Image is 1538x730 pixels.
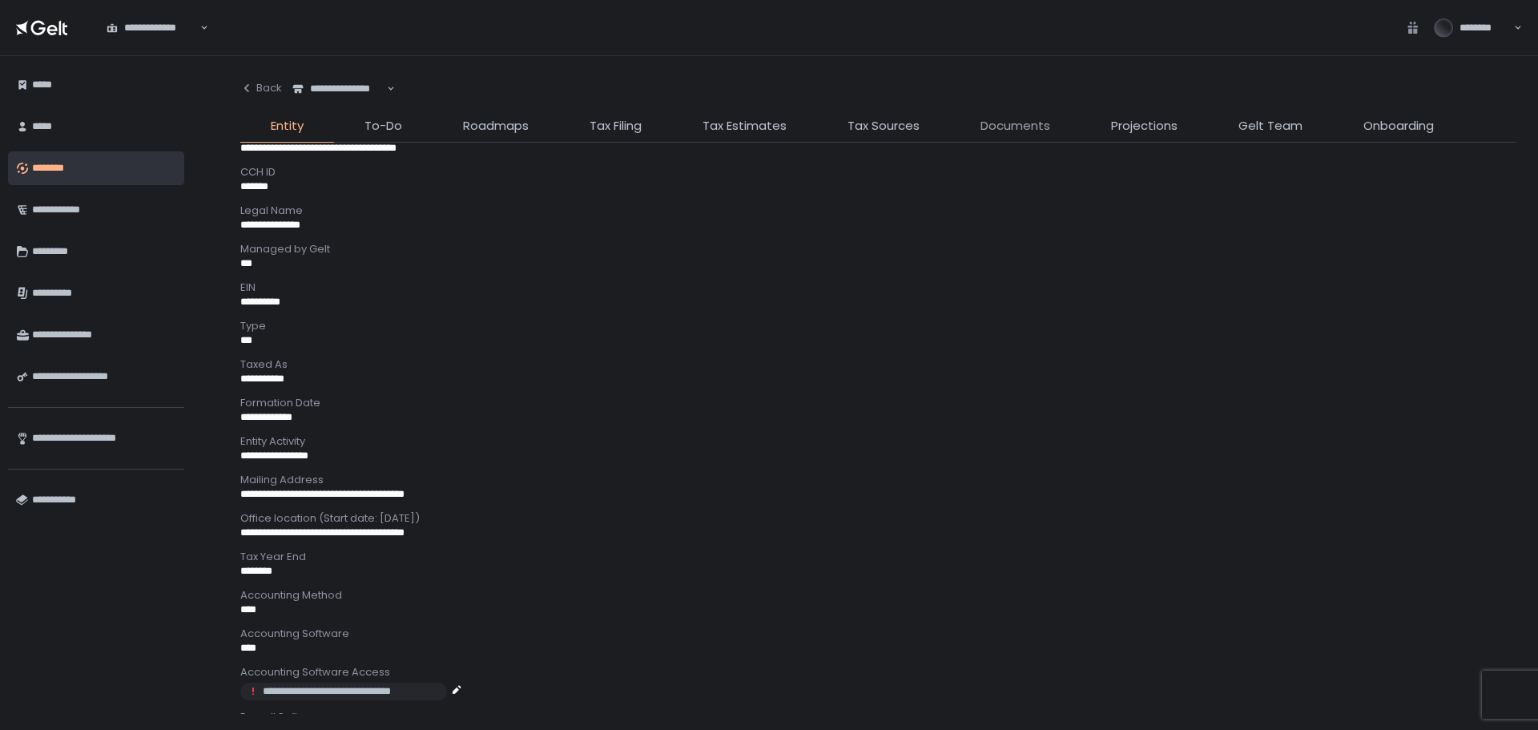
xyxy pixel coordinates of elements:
[980,117,1050,135] span: Documents
[240,165,1516,179] div: CCH ID
[240,204,1516,218] div: Legal Name
[1363,117,1434,135] span: Onboarding
[240,242,1516,256] div: Managed by Gelt
[240,280,1516,295] div: EIN
[240,511,1516,526] div: Office location (Start date: [DATE])
[240,357,1516,372] div: Taxed As
[463,117,529,135] span: Roadmaps
[240,319,1516,333] div: Type
[364,117,402,135] span: To-Do
[590,117,642,135] span: Tax Filing
[240,710,1516,724] div: Payroll Software
[96,11,208,45] div: Search for option
[703,117,787,135] span: Tax Estimates
[1238,117,1302,135] span: Gelt Team
[240,396,1516,410] div: Formation Date
[240,434,1516,449] div: Entity Activity
[282,72,395,106] div: Search for option
[240,81,282,95] div: Back
[198,20,199,36] input: Search for option
[271,117,304,135] span: Entity
[848,117,920,135] span: Tax Sources
[240,588,1516,603] div: Accounting Method
[240,665,1516,680] div: Accounting Software Access
[240,473,1516,487] div: Mailing Address
[240,627,1516,641] div: Accounting Software
[1111,117,1178,135] span: Projections
[240,550,1516,564] div: Tax Year End
[240,72,282,104] button: Back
